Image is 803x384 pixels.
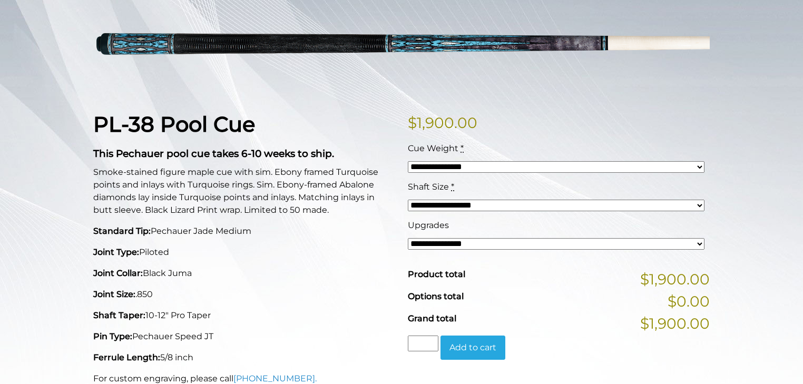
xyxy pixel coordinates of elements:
span: Options total [408,291,464,301]
span: Grand total [408,313,456,323]
strong: This Pechauer pool cue takes 6-10 weeks to ship. [93,147,334,160]
p: 10-12" Pro Taper [93,309,395,322]
span: $1,900.00 [640,268,710,290]
span: Upgrades [408,220,449,230]
strong: Joint Collar: [93,268,143,278]
p: Pechauer Jade Medium [93,225,395,238]
abbr: required [451,182,454,192]
span: $1,900.00 [640,312,710,334]
strong: Pin Type: [93,331,132,341]
strong: Joint Size: [93,289,135,299]
span: Cue Weight [408,143,458,153]
strong: Standard Tip: [93,226,151,236]
span: $0.00 [668,290,710,312]
input: Product quantity [408,336,438,351]
p: Pechauer Speed JT [93,330,395,343]
strong: Joint Type: [93,247,139,257]
p: Black Juma [93,267,395,280]
abbr: required [461,143,464,153]
a: [PHONE_NUMBER]. [233,373,317,383]
span: Product total [408,269,465,279]
p: 5/8 inch [93,351,395,364]
strong: Ferrule Length: [93,352,160,362]
strong: Shaft Taper: [93,310,145,320]
p: .850 [93,288,395,301]
span: Shaft Size [408,182,449,192]
span: $ [408,114,417,132]
p: Piloted [93,246,395,259]
p: Smoke-stained figure maple cue with sim. Ebony framed Turquoise points and inlays with Turquoise ... [93,166,395,216]
strong: PL-38 Pool Cue [93,111,255,137]
button: Add to cart [440,336,505,360]
bdi: 1,900.00 [408,114,477,132]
